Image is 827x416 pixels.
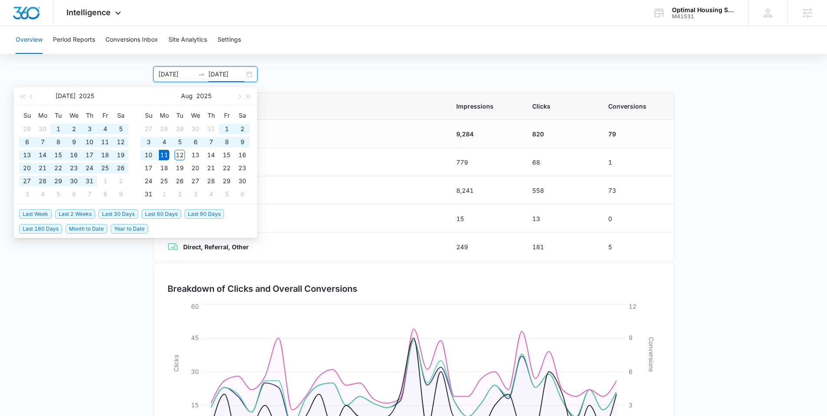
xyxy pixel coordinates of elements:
[84,163,95,173] div: 24
[446,205,522,233] td: 15
[35,122,50,135] td: 2025-06-30
[196,87,211,105] button: 2025
[219,175,234,188] td: 2025-08-29
[190,137,201,147] div: 6
[188,175,203,188] td: 2025-08-27
[50,149,66,162] td: 2025-07-15
[237,124,247,134] div: 2
[113,149,128,162] td: 2025-07-19
[159,124,169,134] div: 28
[672,13,735,20] div: account id
[97,188,113,201] td: 2025-08-08
[115,124,126,134] div: 5
[37,189,48,199] div: 4
[219,188,234,201] td: 2025-09-05
[82,135,97,149] td: 2025-07-10
[53,163,63,173] div: 22
[234,175,250,188] td: 2025-08-30
[219,162,234,175] td: 2025-08-22
[172,162,188,175] td: 2025-08-19
[234,162,250,175] td: 2025-08-23
[53,124,63,134] div: 1
[53,26,95,54] button: Period Reports
[188,122,203,135] td: 2025-07-30
[598,176,674,205] td: 73
[56,87,76,105] button: [DATE]
[237,189,247,199] div: 6
[113,175,128,188] td: 2025-08-02
[172,149,188,162] td: 2025-08-12
[234,149,250,162] td: 2025-08-16
[598,120,674,148] td: 79
[113,122,128,135] td: 2025-07-05
[19,175,35,188] td: 2025-07-27
[84,137,95,147] div: 10
[181,87,193,105] button: Aug
[203,135,219,149] td: 2025-08-07
[221,150,232,160] div: 15
[19,122,35,135] td: 2025-06-29
[111,224,148,234] span: Year to Date
[82,109,97,122] th: Th
[203,109,219,122] th: Th
[234,188,250,201] td: 2025-09-06
[175,189,185,199] div: 2
[198,71,205,78] span: to
[203,188,219,201] td: 2025-09-04
[143,176,154,186] div: 24
[522,205,598,233] td: 13
[50,122,66,135] td: 2025-07-01
[100,150,110,160] div: 18
[100,124,110,134] div: 4
[648,337,655,372] tspan: Conversions
[456,102,511,111] span: Impressions
[14,14,21,21] img: logo_orange.svg
[188,188,203,201] td: 2025-09-03
[69,124,79,134] div: 2
[97,149,113,162] td: 2025-07-18
[50,135,66,149] td: 2025-07-08
[203,162,219,175] td: 2025-08-21
[86,50,93,57] img: tab_keywords_by_traffic_grey.svg
[96,51,146,57] div: Keywords by Traffic
[159,189,169,199] div: 1
[190,124,201,134] div: 30
[175,163,185,173] div: 19
[172,188,188,201] td: 2025-09-02
[598,148,674,176] td: 1
[143,189,154,199] div: 31
[629,303,636,310] tspan: 12
[141,162,156,175] td: 2025-08-17
[221,137,232,147] div: 8
[598,205,674,233] td: 0
[156,175,172,188] td: 2025-08-25
[159,150,169,160] div: 11
[629,401,633,409] tspan: 3
[159,137,169,147] div: 4
[115,150,126,160] div: 19
[53,189,63,199] div: 5
[141,122,156,135] td: 2025-07-27
[237,176,247,186] div: 30
[97,109,113,122] th: Fr
[237,137,247,147] div: 9
[158,69,194,79] input: Start date
[206,137,216,147] div: 7
[66,162,82,175] td: 2025-07-23
[237,163,247,173] div: 23
[37,124,48,134] div: 30
[672,7,735,13] div: account name
[35,188,50,201] td: 2025-08-04
[219,135,234,149] td: 2025-08-08
[53,137,63,147] div: 8
[82,122,97,135] td: 2025-07-03
[22,176,32,186] div: 27
[35,109,50,122] th: Mo
[97,135,113,149] td: 2025-07-11
[24,14,43,21] div: v 4.0.25
[66,8,111,17] span: Intelligence
[221,124,232,134] div: 1
[22,163,32,173] div: 20
[172,135,188,149] td: 2025-08-05
[191,368,199,375] tspan: 30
